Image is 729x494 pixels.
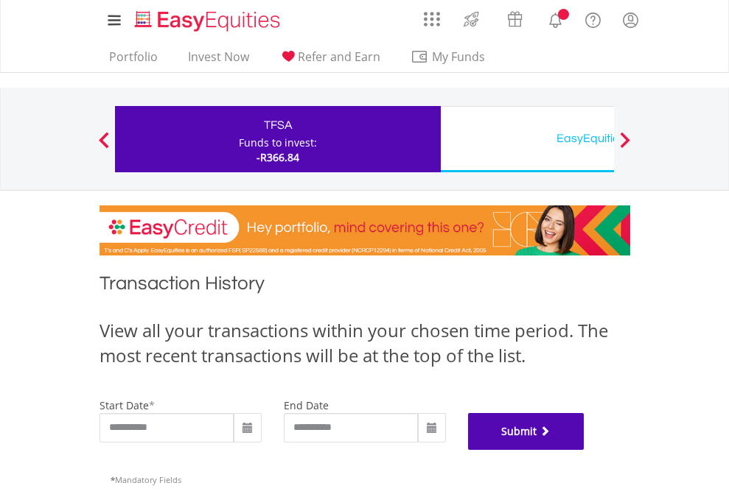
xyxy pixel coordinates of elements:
[273,49,386,72] a: Refer and Earn
[100,318,630,369] div: View all your transactions within your chosen time period. The most recent transactions will be a...
[100,205,630,255] img: EasyCredit Promotion Banner
[89,139,119,154] button: Previous
[574,4,612,33] a: FAQ's and Support
[411,47,507,66] span: My Funds
[493,4,537,31] a: Vouchers
[414,4,450,27] a: AppsGrid
[468,413,585,450] button: Submit
[298,49,380,65] span: Refer and Earn
[612,4,649,36] a: My Profile
[610,139,640,154] button: Next
[239,135,317,150] div: Funds to invest:
[132,9,286,33] img: EasyEquities_Logo.png
[257,150,299,164] span: -R366.84
[129,4,286,33] a: Home page
[503,7,527,31] img: vouchers-v2.svg
[100,270,630,303] h1: Transaction History
[182,49,255,72] a: Invest Now
[124,115,432,135] div: TFSA
[103,49,164,72] a: Portfolio
[284,398,329,412] label: end date
[111,474,181,485] span: Mandatory Fields
[537,4,574,33] a: Notifications
[459,7,484,31] img: thrive-v2.svg
[100,398,149,412] label: start date
[424,11,440,27] img: grid-menu-icon.svg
